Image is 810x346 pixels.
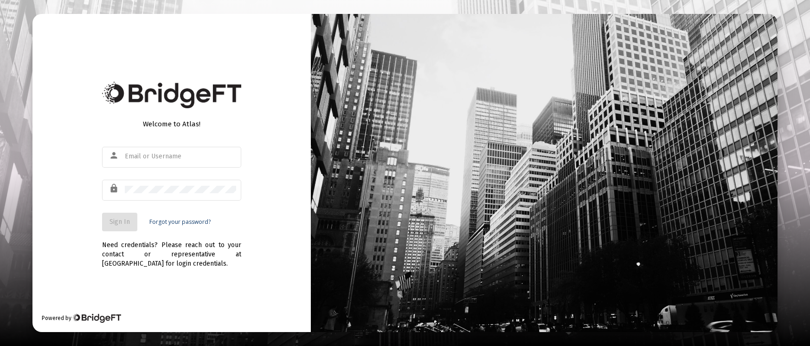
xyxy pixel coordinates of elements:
button: Sign In [102,213,137,231]
img: Bridge Financial Technology Logo [102,82,241,108]
mat-icon: lock [109,183,120,194]
div: Need credentials? Please reach out to your contact or representative at [GEOGRAPHIC_DATA] for log... [102,231,241,268]
mat-icon: person [109,150,120,161]
a: Forgot your password? [149,217,211,227]
div: Powered by [42,313,121,323]
input: Email or Username [125,153,236,160]
img: Bridge Financial Technology Logo [72,313,121,323]
div: Welcome to Atlas! [102,119,241,129]
span: Sign In [109,218,130,226]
